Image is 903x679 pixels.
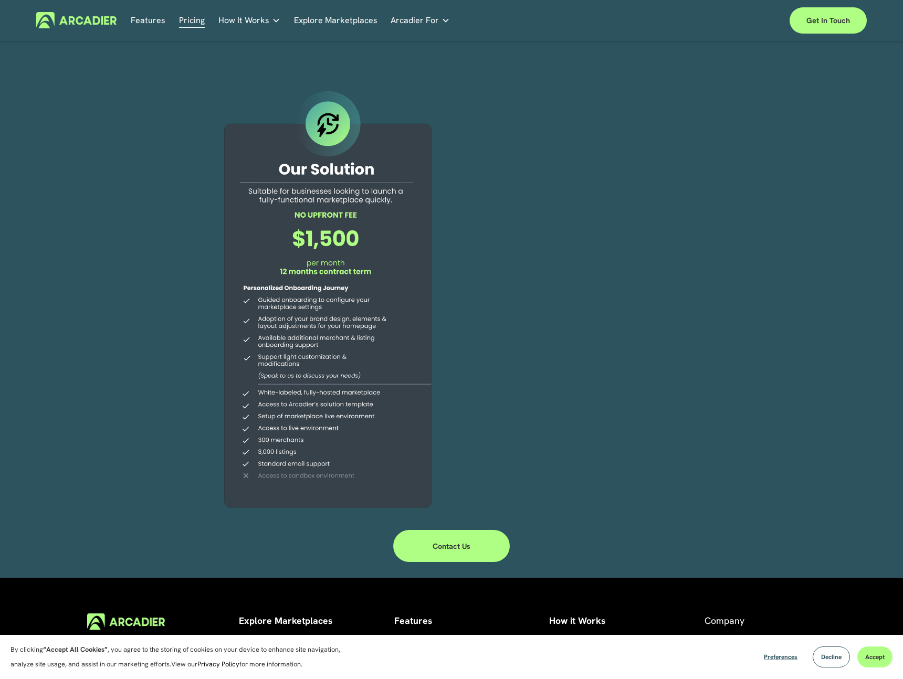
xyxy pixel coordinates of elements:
[294,12,377,28] a: Explore Marketplaces
[549,614,605,627] strong: How it Works
[705,614,744,627] span: Company
[131,12,165,28] a: Features
[391,13,439,28] span: Arcadier For
[857,646,892,667] button: Accept
[218,12,280,28] a: folder dropdown
[197,660,239,669] a: Privacy Policy
[821,653,842,661] span: Decline
[36,12,117,28] img: Arcadier
[813,646,850,667] button: Decline
[218,13,269,28] span: How It Works
[239,614,332,627] strong: Explore Marketplaces
[764,653,797,661] span: Preferences
[391,12,450,28] a: folder dropdown
[393,530,510,561] a: Contact Us
[756,646,805,667] button: Preferences
[394,614,432,627] strong: Features
[10,642,352,672] p: By clicking , you agree to the storing of cookies on your device to enhance site navigation, anal...
[43,645,108,654] strong: “Accept All Cookies”
[865,653,885,661] span: Accept
[179,12,205,28] a: Pricing
[790,7,867,34] a: Get in touch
